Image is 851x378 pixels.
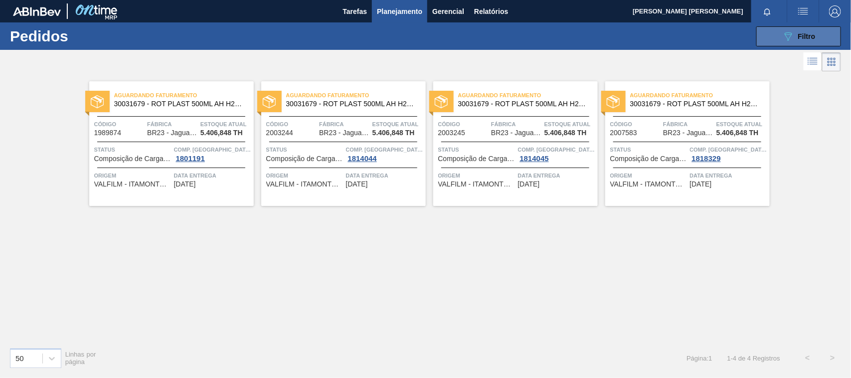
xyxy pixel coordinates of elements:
[346,145,423,163] a: Comp. [GEOGRAPHIC_DATA]1814044
[254,81,426,206] a: statusAguardando Faturamento30031679 - ROT PLAST 500ML AH H2OH LIMONETO IN211Código2003244Fábrica...
[474,5,508,17] span: Relatórios
[690,181,712,188] span: 30/09/2025
[756,26,841,46] button: Filtro
[798,32,816,40] span: Filtro
[518,171,595,181] span: Data entrega
[544,129,587,137] span: 5.406,848 TH
[94,181,171,188] span: VALFILM - ITAMONTE (MG)
[432,5,464,17] span: Gerencial
[435,95,448,108] img: status
[544,119,595,129] span: Estoque atual
[630,90,770,100] span: Aguardando Faturamento
[147,119,198,129] span: Fábrica
[491,119,542,129] span: Fábrica
[266,119,317,129] span: Código
[286,100,418,108] span: 30031679 - ROT PLAST 500ML AH H2OH LIMONETO IN211
[458,100,590,108] span: 30031679 - ROT PLAST 500ML AH H2OH LIMONETO IN211
[438,129,466,137] span: 2003245
[518,145,595,163] a: Comp. [GEOGRAPHIC_DATA]1814045
[716,119,767,129] span: Estoque atual
[795,346,820,371] button: <
[610,171,687,181] span: Origem
[147,129,197,137] span: BR23 - Jaguariúna
[438,181,515,188] span: VALFILM - ITAMONTE (MG)
[377,5,422,17] span: Planejamento
[266,181,343,188] span: VALFILM - ITAMONTE (MG)
[690,145,767,163] a: Comp. [GEOGRAPHIC_DATA]1818329
[266,145,343,155] span: Status
[91,95,104,108] img: status
[518,155,551,163] div: 1814045
[491,129,541,137] span: BR23 - Jaguariúna
[319,129,369,137] span: BR23 - Jaguariúna
[518,145,595,155] span: Comp. Carga
[438,119,489,129] span: Código
[174,145,251,155] span: Comp. Carga
[286,90,426,100] span: Aguardando Faturamento
[727,355,780,362] span: 1 - 4 de 4 Registros
[751,4,783,18] button: Notificações
[94,119,145,129] span: Código
[13,7,61,16] img: TNhmsLtSVTkK8tSr43FrP2fwEKptu5GPRR3wAAAABJRU5ErkJggg==
[372,119,423,129] span: Estoque atual
[829,5,841,17] img: Logout
[610,129,638,137] span: 2007583
[686,355,712,362] span: Página : 1
[82,81,254,206] a: statusAguardando Faturamento30031679 - ROT PLAST 500ML AH H2OH LIMONETO IN211Código1989874Fábrica...
[804,52,822,71] div: Visão em Lista
[663,119,714,129] span: Fábrica
[690,145,767,155] span: Comp. Carga
[174,171,251,181] span: Data entrega
[174,181,196,188] span: 03/09/2025
[610,119,661,129] span: Código
[630,100,762,108] span: 30031679 - ROT PLAST 500ML AH H2OH LIMONETO IN211
[15,354,24,363] div: 50
[94,129,122,137] span: 1989874
[114,100,246,108] span: 30031679 - ROT PLAST 500ML AH H2OH LIMONETO IN211
[607,95,620,108] img: status
[10,30,156,42] h1: Pedidos
[716,129,759,137] span: 5.406,848 TH
[598,81,770,206] a: statusAguardando Faturamento30031679 - ROT PLAST 500ML AH H2OH LIMONETO IN211Código2007583Fábrica...
[94,145,171,155] span: Status
[797,5,809,17] img: userActions
[372,129,415,137] span: 5.406,848 TH
[438,145,515,155] span: Status
[342,5,367,17] span: Tarefas
[690,171,767,181] span: Data entrega
[114,90,254,100] span: Aguardando Faturamento
[266,171,343,181] span: Origem
[438,155,515,163] span: Composição de Carga Aceita
[346,145,423,155] span: Comp. Carga
[820,346,845,371] button: >
[610,155,687,163] span: Composição de Carga Aceita
[346,155,379,163] div: 1814044
[346,181,368,188] span: 10/09/2025
[94,171,171,181] span: Origem
[174,145,251,163] a: Comp. [GEOGRAPHIC_DATA]1801191
[266,129,294,137] span: 2003244
[663,129,713,137] span: BR23 - Jaguariúna
[610,181,687,188] span: VALFILM - ITAMONTE (MG)
[266,155,343,163] span: Composição de Carga Aceita
[426,81,598,206] a: statusAguardando Faturamento30031679 - ROT PLAST 500ML AH H2OH LIMONETO IN211Código2003245Fábrica...
[200,129,243,137] span: 5.406,848 TH
[610,145,687,155] span: Status
[319,119,370,129] span: Fábrica
[346,171,423,181] span: Data entrega
[94,155,171,163] span: Composição de Carga Aceita
[65,351,96,366] span: Linhas por página
[690,155,723,163] div: 1818329
[518,181,540,188] span: 18/09/2025
[438,171,515,181] span: Origem
[200,119,251,129] span: Estoque atual
[822,52,841,71] div: Visão em Cards
[174,155,207,163] div: 1801191
[263,95,276,108] img: status
[458,90,598,100] span: Aguardando Faturamento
